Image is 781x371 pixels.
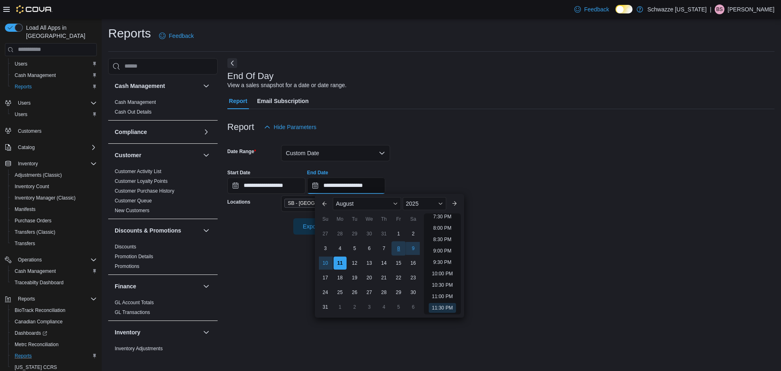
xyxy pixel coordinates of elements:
button: Adjustments (Classic) [8,169,100,181]
li: 9:00 PM [430,246,455,256]
button: Purchase Orders [8,215,100,226]
button: Users [8,109,100,120]
div: Discounts & Promotions [108,242,218,274]
a: GL Transactions [115,310,150,315]
span: Catalog [15,143,97,152]
span: Reports [11,351,97,361]
span: Metrc Reconciliation [11,340,97,349]
button: Discounts & Promotions [201,226,211,235]
p: | [710,4,711,14]
span: Metrc Reconciliation [15,341,59,348]
a: Dashboards [11,328,50,338]
span: BioTrack Reconciliation [15,307,65,314]
span: Customer Queue [115,198,152,204]
span: Discounts [115,244,136,250]
span: Dashboards [11,328,97,338]
span: [US_STATE] CCRS [15,364,57,371]
a: Customer Purchase History [115,188,175,194]
span: New Customers [115,207,149,214]
span: Reports [15,294,97,304]
button: Inventory [15,159,41,169]
a: BioTrack Reconciliation [11,305,69,315]
button: Cash Management [8,70,100,81]
div: Th [377,213,390,226]
span: Load All Apps in [GEOGRAPHIC_DATA] [23,24,97,40]
span: BioTrack Reconciliation [11,305,97,315]
span: Manifests [11,204,97,214]
a: Purchase Orders [11,216,55,226]
p: Schwazze [US_STATE] [647,4,707,14]
div: day-10 [319,257,332,270]
span: Canadian Compliance [11,317,97,327]
button: Inventory [2,158,100,169]
span: Canadian Compliance [15,318,63,325]
a: Reports [11,351,35,361]
button: Transfers (Classic) [8,226,100,238]
div: Button. Open the month selector. August is currently selected. [333,197,401,210]
button: Users [8,58,100,70]
span: Email Subscription [257,93,309,109]
div: Tu [348,213,361,226]
div: We [363,213,376,226]
span: Transfers [15,240,35,247]
span: Users [11,110,97,119]
a: Feedback [156,28,197,44]
label: Date Range [227,148,256,155]
h3: Compliance [115,128,147,136]
button: Next [227,58,237,68]
span: Feedback [169,32,194,40]
div: day-1 [392,227,405,240]
span: Dashboards [15,330,47,336]
div: day-18 [334,271,347,284]
button: Reports [8,350,100,362]
span: Customers [18,128,41,134]
button: Reports [15,294,38,304]
span: Traceabilty Dashboard [11,278,97,288]
div: day-5 [348,242,361,255]
a: Cash Management [11,70,59,80]
span: Traceabilty Dashboard [15,279,63,286]
button: Custom Date [281,145,390,161]
span: Purchase Orders [11,216,97,226]
button: Metrc Reconciliation [8,339,100,350]
a: Transfers [11,239,38,248]
a: Inventory Manager (Classic) [11,193,79,203]
span: Reports [11,82,97,92]
a: Dashboards [8,327,100,339]
span: Users [15,98,97,108]
div: day-27 [319,227,332,240]
a: Traceabilty Dashboard [11,278,67,288]
div: day-29 [348,227,361,240]
div: day-22 [392,271,405,284]
span: Report [229,93,247,109]
span: Inventory Count [15,183,49,190]
div: day-7 [377,242,390,255]
a: Adjustments (Classic) [11,170,65,180]
div: Sa [407,213,420,226]
h3: Inventory [115,328,140,336]
div: day-21 [377,271,390,284]
button: Hide Parameters [261,119,320,135]
span: Transfers [11,239,97,248]
span: 2025 [406,200,419,207]
h3: Cash Management [115,82,165,90]
span: Users [18,100,31,106]
button: Cash Management [115,82,200,90]
div: Mo [334,213,347,226]
a: Manifests [11,204,39,214]
a: Inventory Adjustments [115,346,163,351]
div: day-15 [392,257,405,270]
button: Transfers [8,238,100,249]
div: day-3 [363,301,376,314]
span: Reports [15,353,32,359]
button: Reports [2,293,100,305]
li: 8:30 PM [430,235,455,244]
span: Users [15,111,27,118]
a: Customer Loyalty Points [115,178,168,184]
button: Finance [201,281,211,291]
span: Users [11,59,97,69]
span: Cash Management [11,70,97,80]
div: day-9 [407,242,420,255]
